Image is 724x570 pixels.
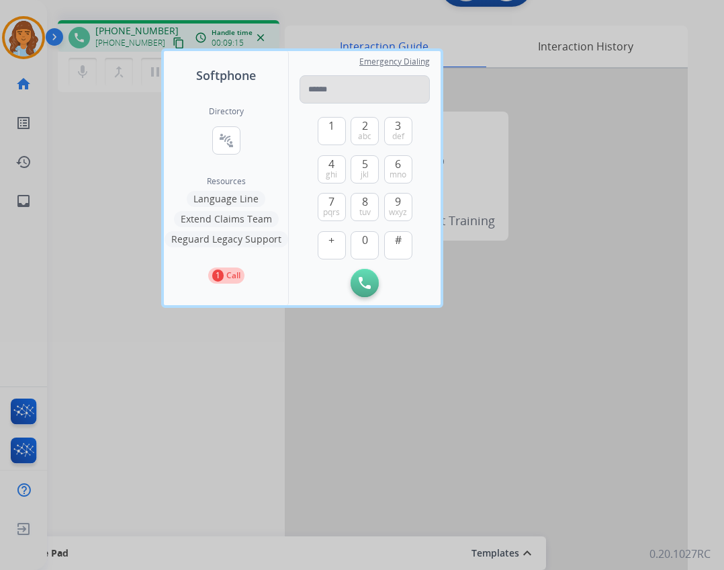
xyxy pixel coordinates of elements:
[165,231,288,247] button: Reguard Legacy Support
[384,193,412,221] button: 9wxyz
[362,118,368,134] span: 2
[226,270,240,282] p: Call
[384,155,412,184] button: 6mno
[395,118,401,134] span: 3
[196,66,256,85] span: Softphone
[318,193,346,221] button: 7pqrs
[358,131,371,142] span: abc
[351,231,379,259] button: 0
[218,132,234,149] mat-icon: connect_without_contact
[212,270,224,282] p: 1
[395,232,402,248] span: #
[323,207,340,218] span: pqrs
[649,546,711,562] p: 0.20.1027RC
[318,155,346,184] button: 4ghi
[395,194,401,210] span: 9
[326,169,337,180] span: ghi
[318,117,346,145] button: 1
[362,194,368,210] span: 8
[390,169,406,180] span: mno
[389,207,407,218] span: wxyz
[328,232,334,248] span: +
[328,194,334,210] span: 7
[351,117,379,145] button: 2abc
[359,277,371,289] img: call-button
[359,207,371,218] span: tuv
[208,268,244,284] button: 1Call
[384,231,412,259] button: #
[207,176,246,187] span: Resources
[209,106,244,117] h2: Directory
[392,131,404,142] span: def
[362,232,368,248] span: 0
[328,118,334,134] span: 1
[359,56,430,67] span: Emergency Dialing
[187,191,265,207] button: Language Line
[384,117,412,145] button: 3def
[395,156,401,172] span: 6
[328,156,334,172] span: 4
[351,155,379,184] button: 5jkl
[361,169,369,180] span: jkl
[174,211,279,227] button: Extend Claims Team
[318,231,346,259] button: +
[362,156,368,172] span: 5
[351,193,379,221] button: 8tuv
